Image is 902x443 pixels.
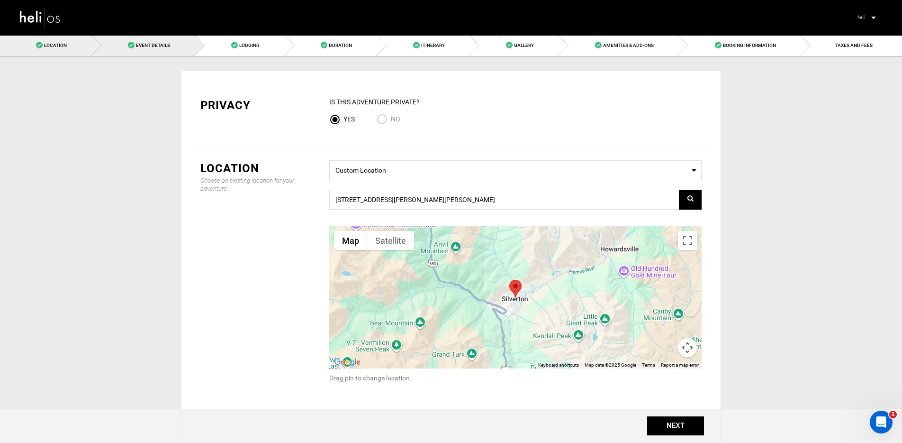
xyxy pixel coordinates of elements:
[136,43,170,48] span: Event Details
[661,362,699,368] a: Report a map error
[603,43,654,48] span: Amenities & Add-Ons
[332,356,363,369] img: Google
[332,356,363,369] a: Open this area in Google Maps (opens a new window)
[835,43,873,48] span: TAXES AND FEES
[44,43,67,48] span: Location
[647,416,704,435] button: NEXT
[329,190,702,210] input: Search
[889,411,897,418] span: 1
[367,231,414,250] button: Show satellite imagery
[723,43,776,48] span: Booking Information
[678,338,697,357] button: Map camera controls
[678,231,697,250] button: Toggle fullscreen view
[200,176,315,193] div: Choose an existing location for your adventure.
[538,362,579,369] button: Keyboard shortcuts
[200,97,315,113] div: Privacy
[329,373,702,383] div: Drag pin to change location.
[514,43,534,48] span: Gallery
[585,362,636,368] span: Map data ©2025 Google
[239,43,260,48] span: Lodging
[642,362,655,368] a: Terms (opens in new tab)
[329,160,702,180] span: Select box activate
[335,163,695,175] span: Custom Location
[329,97,702,107] div: IS this Adventure Private?
[334,231,367,250] button: Show street map
[343,115,355,123] span: Yes
[870,411,893,434] iframe: Intercom live chat
[391,115,400,123] span: No
[854,10,868,24] img: 7b8205e9328a03c7eaaacec4a25d2b25.jpeg
[421,43,445,48] span: Itinerary
[200,160,315,176] div: Location
[329,43,352,48] span: Duration
[19,5,62,30] img: heli-logo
